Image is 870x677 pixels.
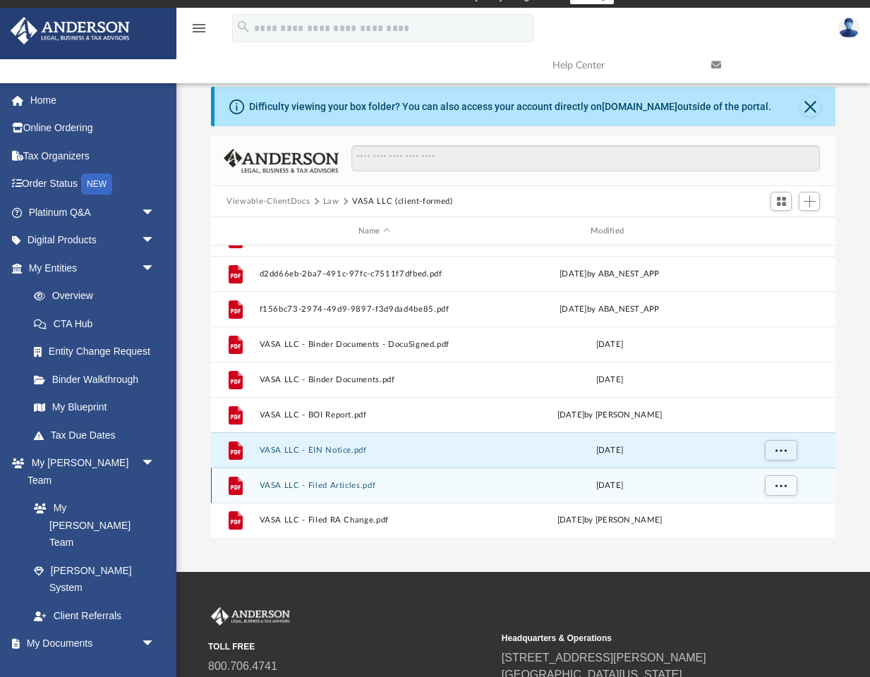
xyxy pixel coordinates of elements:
div: [DATE] by [PERSON_NAME] [495,409,725,422]
a: [STREET_ADDRESS][PERSON_NAME] [502,652,706,664]
div: [DATE] [495,444,725,457]
a: Client Referrals [20,602,169,630]
i: search [236,19,251,35]
img: Anderson Advisors Platinum Portal [6,17,134,44]
button: Switch to Grid View [771,192,792,212]
button: d2dd66eb-2ba7-491c-97fc-c7511f7dfbed.pdf [260,269,489,279]
button: More options [765,299,797,320]
small: TOLL FREE [208,640,492,653]
div: Difficulty viewing your box folder? You can also access your account directly on outside of the p... [249,99,771,114]
button: VASA LLC - Binder Documents - DocuSigned.pdf [260,340,489,349]
div: id [217,225,253,238]
div: [DATE] by ABA_NEST_APP [495,303,725,316]
a: My Entitiesarrow_drop_down [10,254,176,282]
small: Headquarters & Operations [502,632,785,645]
div: Name [259,225,489,238]
a: My [PERSON_NAME] Team [20,494,162,557]
button: More options [765,370,797,391]
button: More options [765,405,797,426]
button: VASA LLC - BOI Report.pdf [260,410,489,420]
a: CTA Hub [20,310,176,338]
a: Digital Productsarrow_drop_down [10,226,176,255]
button: Close [801,97,821,116]
a: menu [191,27,207,37]
a: Help Center [542,37,701,93]
span: arrow_drop_down [141,630,169,659]
a: Tax Organizers [10,142,176,170]
div: [DATE] [495,480,725,492]
button: More options [765,440,797,461]
input: Search files and folders [351,145,820,172]
button: VASA LLC - Binder Documents.pdf [260,375,489,384]
button: Law [323,195,339,208]
div: grid [211,245,835,538]
div: [DATE] by [PERSON_NAME] [495,514,725,527]
div: id [730,225,829,238]
div: [DATE] [495,374,725,386]
span: arrow_drop_down [141,198,169,227]
button: More options [765,510,797,531]
a: Order StatusNEW [10,170,176,199]
a: My Blueprint [20,394,169,422]
a: Tax Due Dates [20,421,176,449]
span: arrow_drop_down [141,254,169,283]
button: VASA LLC - Filed RA Change.pdf [260,516,489,525]
a: Online Ordering [10,114,176,142]
button: VASA LLC - EIN Notice.pdf [260,446,489,455]
a: [DOMAIN_NAME] [602,101,677,112]
span: arrow_drop_down [141,226,169,255]
a: Overview [20,282,176,310]
a: My [PERSON_NAME] Teamarrow_drop_down [10,449,169,494]
i: menu [191,20,207,37]
button: VASA LLC (client-formed) [352,195,453,208]
div: [DATE] by ABA_NEST_APP [495,268,725,281]
a: Home [10,86,176,114]
button: More options [765,334,797,355]
button: VASA LLC - Filed Articles.pdf [260,481,489,490]
span: arrow_drop_down [141,449,169,478]
img: Anderson Advisors Platinum Portal [208,607,293,626]
a: My Documentsarrow_drop_down [10,630,169,658]
div: [DATE] [495,338,725,351]
button: Viewable-ClientDocs [226,195,310,208]
button: More options [765,475,797,496]
a: [PERSON_NAME] System [20,556,169,602]
a: Platinum Q&Aarrow_drop_down [10,198,176,226]
a: Binder Walkthrough [20,365,176,394]
button: f156bc73-2974-49d9-9897-f3d9dad4be85.pdf [260,305,489,314]
div: Modified [495,225,725,238]
div: NEW [81,173,112,195]
button: More options [765,264,797,285]
button: Add [799,192,820,212]
a: Entity Change Request [20,338,176,366]
img: User Pic [838,18,859,38]
a: 800.706.4741 [208,660,277,672]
